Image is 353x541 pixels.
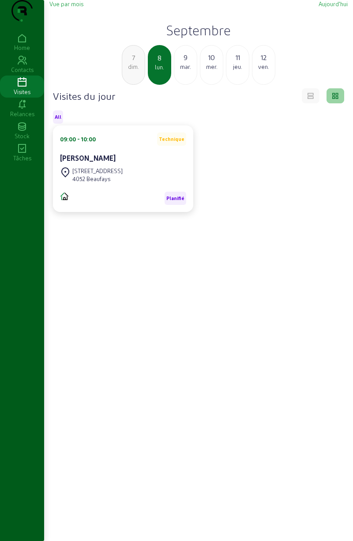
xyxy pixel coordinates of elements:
div: 09:00 - 10:00 [60,135,96,143]
img: CIME [60,192,69,201]
div: 9 [174,52,197,63]
div: jeu. [226,63,249,71]
span: Vue par mois [49,0,83,7]
div: 10 [200,52,223,63]
h2: Septembre [49,22,348,38]
div: 4052 Beaufays [72,175,123,183]
div: 12 [252,52,275,63]
div: 7 [122,52,145,63]
div: 11 [226,52,249,63]
div: mer. [200,63,223,71]
div: dim. [122,63,145,71]
div: [STREET_ADDRESS] [72,167,123,175]
h4: Visites du jour [53,90,115,102]
span: Planifié [166,195,184,201]
div: lun. [149,63,170,71]
div: ven. [252,63,275,71]
div: 8 [149,53,170,63]
div: mar. [174,63,197,71]
span: All [55,114,61,120]
span: Technique [159,136,184,142]
cam-card-title: [PERSON_NAME] [60,154,116,162]
span: Aujourd'hui [319,0,348,7]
